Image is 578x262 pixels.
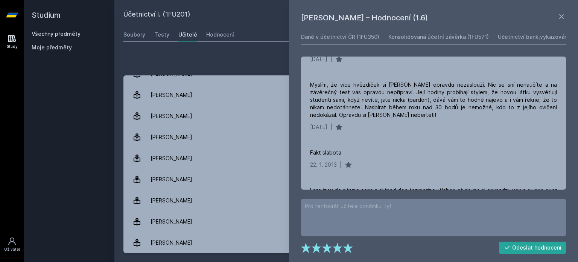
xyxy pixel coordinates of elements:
div: [PERSON_NAME] [151,172,192,187]
div: | [330,55,332,63]
a: [PERSON_NAME] 1 hodnocení 2.0 [123,148,569,169]
a: [PERSON_NAME] 2 hodnocení 1.0 [123,127,569,148]
div: Myslím, že více hvězdiček si [PERSON_NAME] opravdu nezaslouží. Nic se sní nenaučíte a na závěrečn... [310,81,557,119]
a: [PERSON_NAME] 2 hodnocení 5.0 [123,106,569,127]
div: Soubory [123,31,145,38]
div: | [330,123,332,131]
div: Study [7,44,18,49]
a: [PERSON_NAME] 2 hodnocení 4.0 [123,232,569,253]
div: | [340,161,342,169]
div: Testy [154,31,169,38]
a: [PERSON_NAME] 10 hodnocení 2.9 [123,211,569,232]
div: [PERSON_NAME] [151,109,192,124]
div: Uživatel [4,247,20,252]
h2: Účetnictví I. (1FU201) [123,9,485,21]
span: Moje předměty [32,44,72,51]
a: Soubory [123,27,145,42]
a: Testy [154,27,169,42]
div: [DATE] [310,123,327,131]
a: Uživatel [2,233,23,256]
a: [PERSON_NAME] 8 hodnocení 4.0 [123,84,569,106]
div: [PERSON_NAME] [151,235,192,250]
div: [PERSON_NAME] [151,214,192,229]
a: [PERSON_NAME] 14 hodnocení 1.6 [123,169,569,190]
div: [PERSON_NAME] [151,130,192,145]
div: Fakt slabota [310,149,341,156]
div: Hodnocení [206,31,234,38]
a: Učitelé [178,27,197,42]
div: [PERSON_NAME] [151,87,192,103]
a: Hodnocení [206,27,234,42]
a: Všechny předměty [32,31,81,37]
a: Study [2,30,23,53]
a: [PERSON_NAME] 11 hodnocení 5.0 [123,190,569,211]
div: [DATE] [310,55,327,63]
div: 22. 1. 2013 [310,161,337,169]
button: Odeslat hodnocení [499,242,566,254]
div: [PERSON_NAME] [151,151,192,166]
div: Učitelé [178,31,197,38]
div: [PERSON_NAME] [151,193,192,208]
